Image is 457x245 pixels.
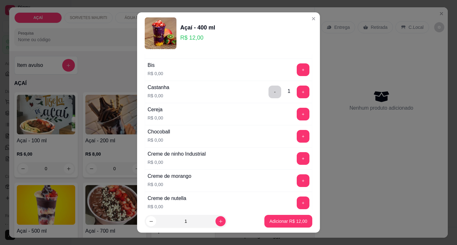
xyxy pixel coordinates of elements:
div: Bis [148,61,163,69]
img: product-image [145,17,176,49]
p: Adicionar R$ 12,00 [269,218,307,224]
div: 1 [288,87,290,95]
button: add [297,130,309,143]
div: Açaí - 400 ml [180,23,215,32]
p: R$ 0,00 [148,115,163,121]
div: Creme de nutella [148,195,186,202]
button: add [297,108,309,120]
button: delete [268,86,281,98]
button: increase-product-quantity [215,216,226,226]
button: add [297,174,309,187]
div: Castanha [148,84,169,91]
button: Close [308,14,319,24]
p: R$ 0,00 [148,137,170,143]
p: R$ 0,00 [148,203,186,210]
p: R$ 0,00 [148,70,163,77]
button: add [297,63,309,76]
div: Creme de morango [148,172,191,180]
p: R$ 0,00 [148,159,206,165]
div: Cereja [148,106,163,113]
button: Adicionar R$ 12,00 [264,215,312,228]
div: Chocoball [148,128,170,136]
p: R$ 12,00 [180,33,215,42]
div: Creme de ninho Industrial [148,150,206,158]
button: add [297,197,309,209]
button: decrease-product-quantity [146,216,156,226]
p: R$ 0,00 [148,181,191,188]
p: R$ 0,00 [148,93,169,99]
button: add [297,86,309,98]
button: add [297,152,309,165]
